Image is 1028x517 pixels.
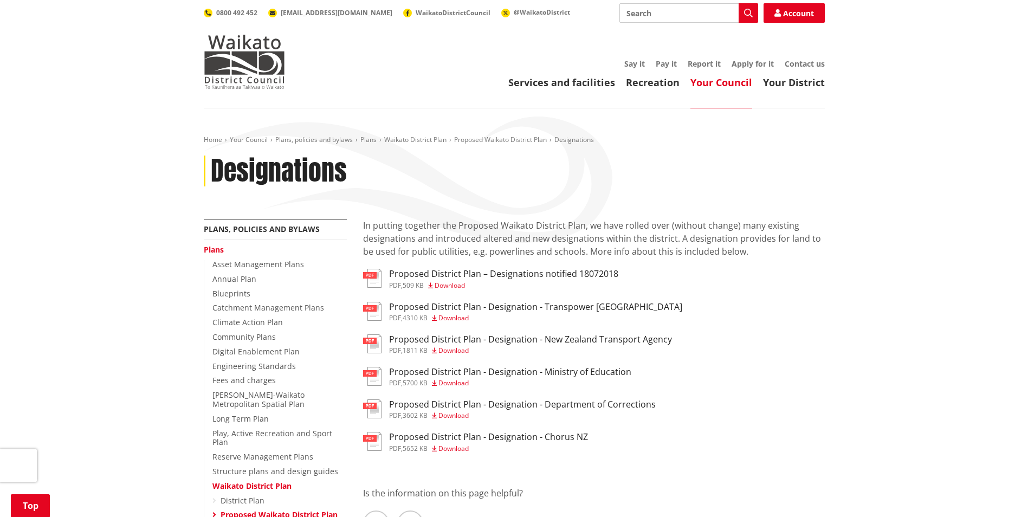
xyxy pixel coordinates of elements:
[211,156,347,187] h1: Designations
[619,3,758,23] input: Search input
[384,135,447,144] a: Waikato District Plan
[438,444,469,453] span: Download
[212,413,269,424] a: Long Term Plan
[11,494,50,517] a: Top
[204,135,222,144] a: Home
[656,59,677,69] a: Pay it
[389,315,682,321] div: ,
[363,487,825,500] p: Is the information on this page helpful?
[212,302,324,313] a: Catchment Management Plans
[360,135,377,144] a: Plans
[212,390,305,409] a: [PERSON_NAME]-Waikato Metropolitan Spatial Plan
[389,269,618,279] h3: Proposed District Plan – Designations notified 18072018
[363,432,382,451] img: document-pdf.svg
[454,135,547,144] a: Proposed Waikato District Plan
[281,8,392,17] span: [EMAIL_ADDRESS][DOMAIN_NAME]
[204,8,257,17] a: 0800 492 452
[389,281,401,290] span: pdf
[212,346,300,357] a: Digital Enablement Plan
[230,135,268,144] a: Your Council
[212,481,292,491] a: Waikato District Plan
[438,346,469,355] span: Download
[389,302,682,312] h3: Proposed District Plan - Designation - Transpower [GEOGRAPHIC_DATA]
[389,445,588,452] div: ,
[212,317,283,327] a: Climate Action Plan
[221,495,264,506] a: District Plan
[389,411,401,420] span: pdf
[438,313,469,322] span: Download
[508,76,615,89] a: Services and facilities
[212,361,296,371] a: Engineering Standards
[389,412,656,419] div: ,
[403,346,428,355] span: 1811 KB
[212,428,332,448] a: Play, Active Recreation and Sport Plan
[363,269,618,288] a: Proposed District Plan – Designations notified 18072018 pdf,509 KB Download
[501,8,570,17] a: @WaikatoDistrict
[403,444,428,453] span: 5652 KB
[416,8,490,17] span: WaikatoDistrictCouncil
[363,334,382,353] img: document-pdf.svg
[389,399,656,410] h3: Proposed District Plan - Designation - Department of Corrections
[363,269,382,288] img: document-pdf.svg
[363,432,588,451] a: Proposed District Plan - Designation - Chorus NZ pdf,5652 KB Download
[389,346,401,355] span: pdf
[403,378,428,387] span: 5700 KB
[363,399,656,419] a: Proposed District Plan - Designation - Department of Corrections pdf,3602 KB Download
[389,367,631,377] h3: Proposed District Plan - Designation - Ministry of Education
[363,219,825,258] p: In putting together the Proposed Waikato District Plan, we have rolled over (without change) many...
[389,313,401,322] span: pdf
[626,76,680,89] a: Recreation
[403,8,490,17] a: WaikatoDistrictCouncil
[732,59,774,69] a: Apply for it
[204,244,224,255] a: Plans
[363,334,672,354] a: Proposed District Plan - Designation - New Zealand Transport Agency pdf,1811 KB Download
[204,135,825,145] nav: breadcrumb
[363,399,382,418] img: document-pdf.svg
[363,367,631,386] a: Proposed District Plan - Designation - Ministry of Education pdf,5700 KB Download
[204,35,285,89] img: Waikato District Council - Te Kaunihera aa Takiwaa o Waikato
[624,59,645,69] a: Say it
[204,224,320,234] a: Plans, policies and bylaws
[403,313,428,322] span: 4310 KB
[438,411,469,420] span: Download
[435,281,465,290] span: Download
[216,8,257,17] span: 0800 492 452
[690,76,752,89] a: Your Council
[389,378,401,387] span: pdf
[403,411,428,420] span: 3602 KB
[363,302,682,321] a: Proposed District Plan - Designation - Transpower [GEOGRAPHIC_DATA] pdf,4310 KB Download
[763,76,825,89] a: Your District
[212,466,338,476] a: Structure plans and design guides
[212,259,304,269] a: Asset Management Plans
[212,375,276,385] a: Fees and charges
[363,367,382,386] img: document-pdf.svg
[403,281,424,290] span: 509 KB
[275,135,353,144] a: Plans, policies and bylaws
[212,451,313,462] a: Reserve Management Plans
[785,59,825,69] a: Contact us
[438,378,469,387] span: Download
[212,332,276,342] a: Community Plans
[268,8,392,17] a: [EMAIL_ADDRESS][DOMAIN_NAME]
[212,274,256,284] a: Annual Plan
[688,59,721,69] a: Report it
[389,282,618,289] div: ,
[764,3,825,23] a: Account
[514,8,570,17] span: @WaikatoDistrict
[389,444,401,453] span: pdf
[363,302,382,321] img: document-pdf.svg
[389,334,672,345] h3: Proposed District Plan - Designation - New Zealand Transport Agency
[389,432,588,442] h3: Proposed District Plan - Designation - Chorus NZ
[389,380,631,386] div: ,
[212,288,250,299] a: Blueprints
[554,135,594,144] span: Designations
[389,347,672,354] div: ,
